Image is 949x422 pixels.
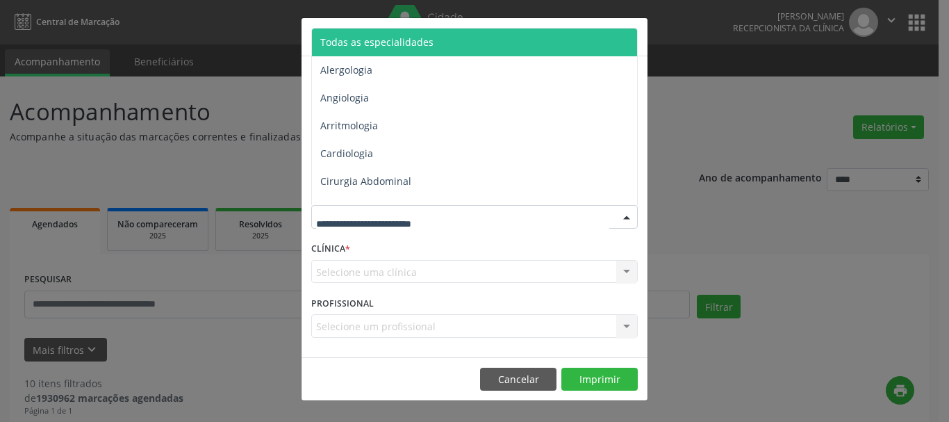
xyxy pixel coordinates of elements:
button: Close [620,18,647,52]
label: PROFISSIONAL [311,293,374,314]
span: Angiologia [320,91,369,104]
span: Cirurgia Bariatrica [320,202,406,216]
label: CLÍNICA [311,238,350,260]
span: Todas as especialidades [320,35,434,49]
span: Cardiologia [320,147,373,160]
span: Arritmologia [320,119,378,132]
span: Alergologia [320,63,372,76]
h5: Relatório de agendamentos [311,28,470,46]
span: Cirurgia Abdominal [320,175,411,188]
button: Cancelar [480,368,556,391]
button: Imprimir [561,368,638,391]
